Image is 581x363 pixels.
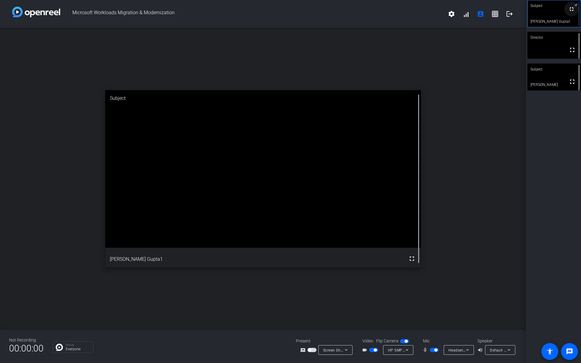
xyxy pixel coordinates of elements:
[12,7,60,17] img: white-gradient.svg
[506,10,513,18] mat-icon: logout
[477,10,484,18] mat-icon: account_box
[9,341,44,356] span: 00:00:00
[491,10,499,18] mat-icon: grid_on
[408,255,415,262] mat-icon: fullscreen
[569,46,576,54] mat-icon: fullscreen
[66,343,90,346] p: Group
[422,346,430,354] mat-icon: mic_none
[478,346,485,354] mat-icon: volume_up
[448,348,571,352] span: Headset Microphone (Plantronics Blackwire 5220 Series) (047f:c053)
[56,344,63,351] img: Chat Icon
[568,5,575,13] mat-icon: fullscreen_exit
[323,348,350,352] span: Screen Sharing
[296,338,356,344] div: Present
[60,7,444,21] span: Microsoft Workloads Migration & Modernization
[105,90,421,106] div: Subject
[66,347,90,351] p: Everyone
[376,338,399,344] span: Flip Camera
[417,338,478,344] div: Mic
[546,348,553,355] mat-icon: accessibility
[448,10,455,18] mat-icon: settings
[527,64,581,75] div: Subject
[388,348,440,352] span: HP 5MP Camera (30c9:00c1)
[363,338,373,344] span: Video
[459,7,473,21] button: signal_cellular_alt
[300,346,307,354] mat-icon: screen_share_outline
[362,346,369,354] mat-icon: videocam_outline
[9,337,44,343] div: Not Recording
[569,78,576,85] mat-icon: fullscreen
[566,348,573,355] mat-icon: message
[478,338,514,344] div: Speaker
[527,32,581,43] div: Director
